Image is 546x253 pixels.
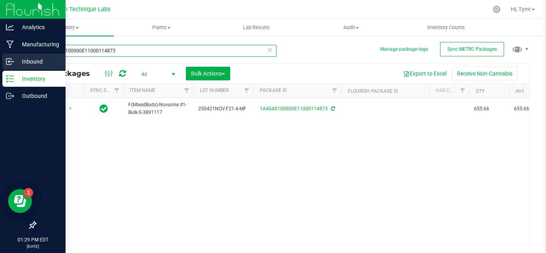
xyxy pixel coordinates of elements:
a: Audit [304,19,399,36]
a: Lot Number [200,88,229,93]
button: Manage package tags [380,46,428,53]
th: Has COA [429,84,469,98]
p: 01:29 PM EDT [4,236,62,243]
span: Clear [267,45,273,55]
a: Sync Status [90,88,121,93]
span: Inventory [19,24,114,31]
a: Available [516,88,540,94]
p: Inventory [14,74,62,84]
span: Bulk Actions [191,70,225,77]
p: Inbound [14,57,62,66]
iframe: Resource center [8,189,32,213]
span: Hi, Tym! [511,6,531,12]
span: Inventory Counts [416,24,476,31]
span: Sync METRC Packages [447,46,497,52]
button: Receive Non-Cannabis [452,67,518,80]
span: Audit [304,24,398,31]
p: [DATE] [4,243,62,249]
p: Outbound [14,91,62,101]
a: Filter [180,84,193,98]
iframe: Resource center unread badge [24,188,33,197]
a: Plants [114,19,209,36]
span: 655.66 [474,105,504,113]
inline-svg: Inventory [6,75,14,83]
a: Item Name [130,88,155,93]
a: Inventory Counts [399,19,493,36]
a: Lab Results [209,19,303,36]
span: 250421NOV.F21-4-MF [198,105,249,113]
a: Filter [328,84,341,98]
a: Package ID [260,88,287,93]
a: Filter [456,84,469,98]
a: Filter [240,84,253,98]
span: 655.66 [514,105,544,113]
span: All Packages [42,69,98,78]
input: Search Package ID, Item Name, SKU, Lot or Part Number... [35,45,277,57]
span: select [66,103,76,114]
inline-svg: Analytics [6,23,14,31]
a: 1A40A0100000E11000114873 [260,106,328,112]
button: Sync METRC Packages [440,42,504,56]
span: Lab Results [232,24,281,31]
span: Plants [114,24,208,31]
inline-svg: Outbound [6,92,14,100]
p: Manufacturing [14,40,62,49]
a: Qty [476,88,484,94]
a: Flourish Package ID [348,88,398,94]
div: Manage settings [492,6,502,13]
inline-svg: Manufacturing [6,40,14,48]
button: Bulk Actions [186,67,230,80]
inline-svg: Inbound [6,58,14,66]
p: Analytics [14,22,62,32]
a: Inventory [19,19,114,36]
span: In Sync [100,103,108,114]
span: Clean Technique Labs [53,6,110,13]
a: Filter [110,84,124,98]
span: Sync from Compliance System [330,106,335,112]
span: F(MixedBuds)-Novarine #1-Bulk-S-3891117 [128,101,189,116]
button: Export to Excel [398,67,452,80]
